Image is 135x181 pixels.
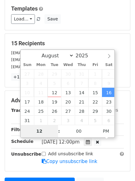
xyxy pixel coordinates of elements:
[21,106,34,116] span: August 24, 2025
[102,116,116,125] span: September 6, 2025
[88,63,102,67] span: Fri
[11,5,38,12] a: Templates
[21,97,34,106] span: August 17, 2025
[48,88,61,97] span: August 12, 2025
[88,106,102,116] span: August 29, 2025
[21,116,34,125] span: August 31, 2025
[11,127,27,132] strong: Filters
[48,63,61,67] span: Tue
[34,63,48,67] span: Mon
[88,78,102,88] span: August 8, 2025
[34,88,48,97] span: August 11, 2025
[48,69,61,78] span: July 29, 2025
[21,63,34,67] span: Sun
[75,106,88,116] span: August 28, 2025
[21,78,34,88] span: August 3, 2025
[88,97,102,106] span: August 22, 2025
[11,108,32,113] strong: Tracking
[88,88,102,97] span: August 15, 2025
[61,63,75,67] span: Wed
[11,73,37,81] a: +12 more
[11,57,80,62] small: [EMAIL_ADDRESS][DOMAIN_NAME]
[102,63,116,67] span: Sat
[102,97,116,106] span: August 23, 2025
[61,69,75,78] span: July 30, 2025
[88,116,102,125] span: September 5, 2025
[42,159,97,164] a: Copy unsubscribe link
[42,139,80,145] span: [DATE] 12:00pm
[48,106,61,116] span: August 26, 2025
[44,14,61,24] button: Save
[104,151,135,181] iframe: Chat Widget
[21,88,34,97] span: August 10, 2025
[11,152,41,157] strong: Unsubscribe
[11,139,33,144] strong: Schedule
[34,78,48,88] span: August 4, 2025
[21,69,34,78] span: July 27, 2025
[102,78,116,88] span: August 9, 2025
[48,116,61,125] span: September 2, 2025
[102,69,116,78] span: August 2, 2025
[102,88,116,97] span: August 16, 2025
[48,151,93,157] label: Add unsubscribe link
[34,116,48,125] span: September 1, 2025
[75,88,88,97] span: August 14, 2025
[98,125,115,137] span: Click to toggle
[11,14,35,24] a: Load...
[61,116,75,125] span: September 3, 2025
[61,106,75,116] span: August 27, 2025
[75,116,88,125] span: September 4, 2025
[61,78,75,88] span: August 6, 2025
[74,53,96,59] input: Year
[48,97,61,106] span: August 19, 2025
[11,51,80,55] small: [EMAIL_ADDRESS][DOMAIN_NAME]
[61,88,75,97] span: August 13, 2025
[60,125,98,137] input: Minute
[34,106,48,116] span: August 25, 2025
[75,78,88,88] span: August 7, 2025
[61,97,75,106] span: August 20, 2025
[21,125,58,137] input: Hour
[75,63,88,67] span: Thu
[75,69,88,78] span: July 31, 2025
[34,97,48,106] span: August 18, 2025
[11,40,124,47] h5: 15 Recipients
[34,69,48,78] span: July 28, 2025
[11,64,80,69] small: [EMAIL_ADDRESS][DOMAIN_NAME]
[102,106,116,116] span: August 30, 2025
[75,97,88,106] span: August 21, 2025
[58,125,60,137] span: :
[48,78,61,88] span: August 5, 2025
[11,97,124,104] h5: Advanced
[88,69,102,78] span: August 1, 2025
